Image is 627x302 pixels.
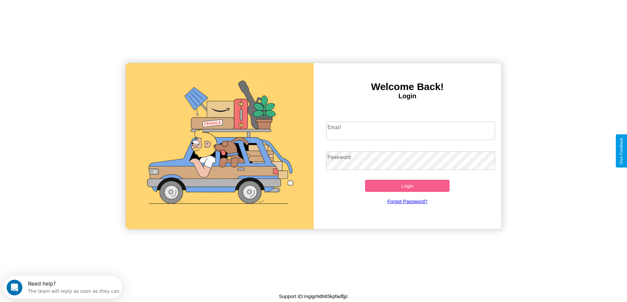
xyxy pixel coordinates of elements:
[314,92,502,100] h4: Login
[25,6,116,11] div: Need help?
[126,63,314,229] img: gif
[619,138,624,164] div: Give Feedback
[7,280,22,295] iframe: Intercom live chat
[365,180,450,192] button: Login
[323,192,492,211] a: Forgot Password?
[314,81,502,92] h3: Welcome Back!
[25,11,116,18] div: The team will reply as soon as they can
[3,3,122,21] div: Open Intercom Messenger
[279,292,348,301] p: Support ID: mgigr9dh65kpfadfjjc
[3,276,122,299] iframe: Intercom live chat discovery launcher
